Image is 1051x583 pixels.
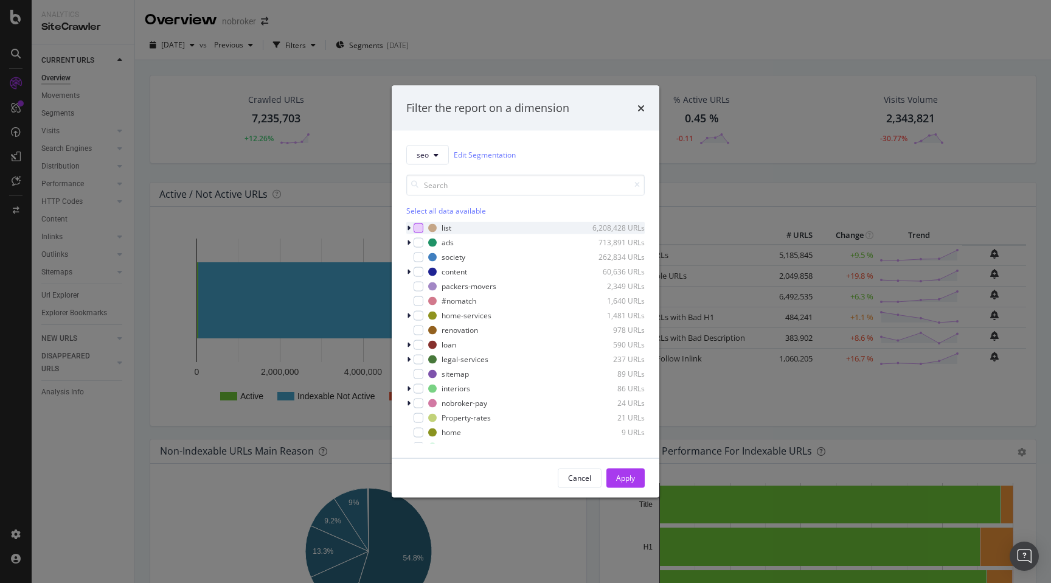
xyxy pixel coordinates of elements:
[585,237,645,248] div: 713,891 URLs
[442,252,465,262] div: society
[585,267,645,277] div: 60,636 URLs
[585,281,645,291] div: 2,349 URLs
[616,473,635,483] div: Apply
[585,383,645,394] div: 86 URLs
[406,205,645,215] div: Select all data available
[442,369,469,379] div: sitemap
[442,281,496,291] div: packers-movers
[442,267,467,277] div: content
[442,340,456,350] div: loan
[442,354,488,365] div: legal-services
[585,398,645,408] div: 24 URLs
[442,398,487,408] div: nobroker-pay
[392,86,659,498] div: modal
[442,325,478,335] div: renovation
[442,427,461,438] div: home
[585,252,645,262] div: 262,834 URLs
[417,150,429,160] span: seo
[585,413,645,423] div: 21 URLs
[585,223,645,233] div: 6,208,428 URLs
[442,383,470,394] div: interiors
[585,427,645,438] div: 9 URLs
[442,442,490,452] div: Non-canonical
[585,310,645,321] div: 1,481 URLs
[454,148,516,161] a: Edit Segmentation
[406,174,645,195] input: Search
[442,296,476,306] div: #nomatch
[568,473,591,483] div: Cancel
[585,325,645,335] div: 978 URLs
[442,237,454,248] div: ads
[585,296,645,306] div: 1,640 URLs
[1010,542,1039,571] div: Open Intercom Messenger
[585,369,645,379] div: 89 URLs
[606,468,645,487] button: Apply
[442,223,451,233] div: list
[406,100,569,116] div: Filter the report on a dimension
[442,310,491,321] div: home-services
[637,100,645,116] div: times
[585,340,645,350] div: 590 URLs
[406,145,449,164] button: seo
[585,442,645,452] div: 8 URLs
[558,468,602,487] button: Cancel
[585,354,645,365] div: 237 URLs
[442,413,491,423] div: Property-rates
